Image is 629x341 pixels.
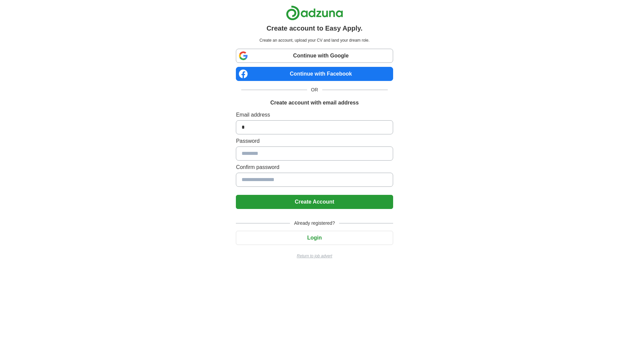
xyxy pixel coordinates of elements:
h1: Create account to Easy Apply. [266,23,363,33]
a: Return to job advert [236,253,393,259]
h1: Create account with email address [270,99,359,107]
button: Create Account [236,195,393,209]
a: Login [236,235,393,241]
p: Create an account, upload your CV and land your dream role. [237,37,391,43]
span: Already registered? [290,220,339,227]
a: Continue with Google [236,49,393,63]
label: Password [236,137,393,145]
span: OR [307,86,322,93]
img: Adzuna logo [286,5,343,20]
a: Continue with Facebook [236,67,393,81]
label: Email address [236,111,393,119]
label: Confirm password [236,163,393,171]
button: Login [236,231,393,245]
